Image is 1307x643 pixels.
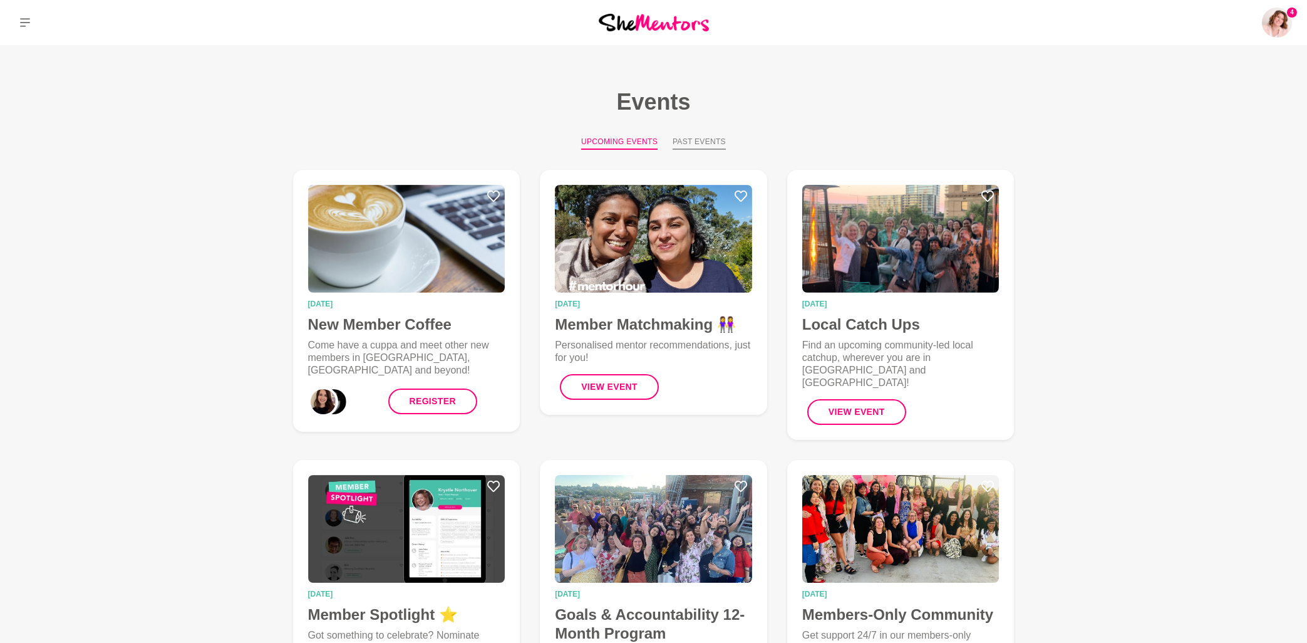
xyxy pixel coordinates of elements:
a: Member Matchmaking 👭[DATE]Member Matchmaking 👭Personalised mentor recommendations, just for you!V... [540,170,767,415]
button: View Event [560,374,659,400]
h4: Local Catch Ups [802,315,1000,334]
h1: Events [273,88,1035,116]
p: Personalised mentor recommendations, just for you! [555,339,752,364]
button: View Event [807,399,906,425]
img: Goals & Accountability 12-Month Program [555,475,752,583]
img: She Mentors Logo [599,14,709,31]
p: Find an upcoming community-led local catchup, wherever you are in [GEOGRAPHIC_DATA] and [GEOGRAPH... [802,339,1000,389]
span: 4 [1287,8,1297,18]
time: [DATE] [802,300,1000,308]
time: [DATE] [308,300,505,308]
time: [DATE] [308,590,505,598]
img: Member Spotlight ⭐ [308,475,505,583]
img: Member Matchmaking 👭 [555,185,752,293]
h4: Member Matchmaking 👭 [555,315,752,334]
h4: Member Spotlight ⭐ [308,605,505,624]
a: Local Catch Ups[DATE]Local Catch UpsFind an upcoming community-led local catchup, wherever you ar... [787,170,1015,440]
h4: New Member Coffee [308,315,505,334]
p: Come have a cuppa and meet other new members in [GEOGRAPHIC_DATA], [GEOGRAPHIC_DATA] and beyond! [308,339,505,377]
div: 1_Donna English [318,387,348,417]
time: [DATE] [555,590,752,598]
img: New Member Coffee [308,185,505,293]
div: 0_Ali Adey [308,387,338,417]
img: Members-Only Community [802,475,1000,583]
a: Amanda Greenman4 [1262,8,1292,38]
h4: Goals & Accountability 12-Month Program [555,605,752,643]
h4: Members-Only Community [802,605,1000,624]
time: [DATE] [802,590,1000,598]
button: Upcoming Events [581,136,658,150]
a: New Member Coffee[DATE]New Member CoffeeCome have a cuppa and meet other new members in [GEOGRAPH... [293,170,520,432]
a: Register [388,389,477,414]
img: Local Catch Ups [802,185,1000,293]
img: Amanda Greenman [1262,8,1292,38]
button: Past Events [673,136,726,150]
time: [DATE] [555,300,752,308]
